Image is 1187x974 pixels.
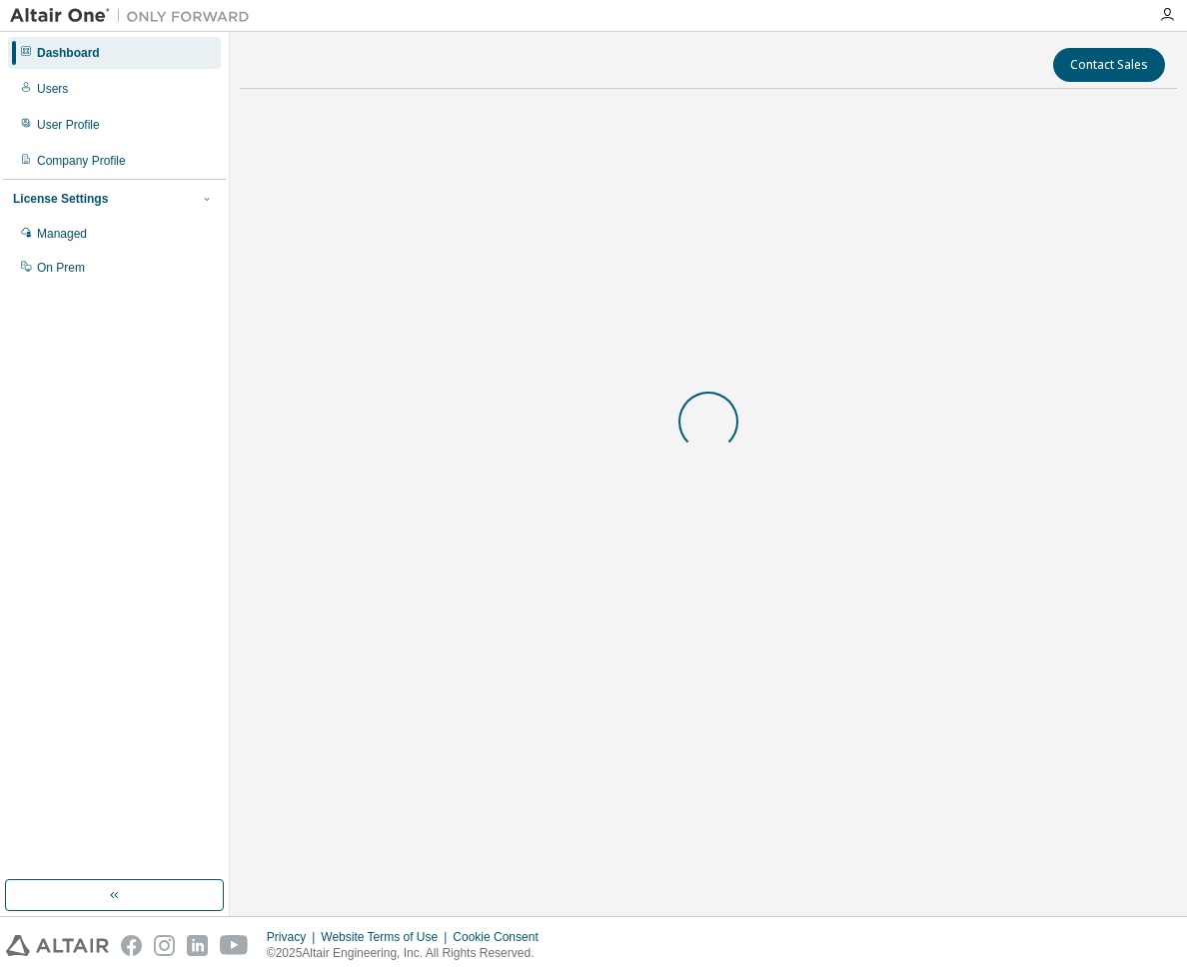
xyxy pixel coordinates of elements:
[37,226,87,242] div: Managed
[121,935,142,956] img: facebook.svg
[37,153,126,169] div: Company Profile
[453,929,550,945] div: Cookie Consent
[267,945,551,962] p: © 2025 Altair Engineering, Inc. All Rights Reserved.
[187,935,208,956] img: linkedin.svg
[6,935,109,956] img: altair_logo.svg
[37,81,68,97] div: Users
[37,260,85,276] div: On Prem
[1053,48,1165,82] button: Contact Sales
[220,935,249,956] img: youtube.svg
[321,929,453,945] div: Website Terms of Use
[37,117,100,133] div: User Profile
[10,6,260,26] img: Altair One
[13,191,108,207] div: License Settings
[154,935,175,956] img: instagram.svg
[37,45,100,61] div: Dashboard
[267,929,321,945] div: Privacy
